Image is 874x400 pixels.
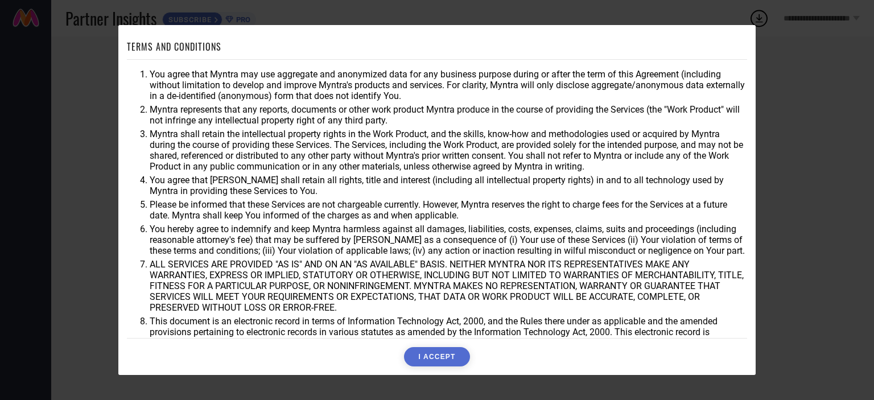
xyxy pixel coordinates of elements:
li: You agree that Myntra may use aggregate and anonymized data for any business purpose during or af... [150,69,747,101]
li: ALL SERVICES ARE PROVIDED "AS IS" AND ON AN "AS AVAILABLE" BASIS. NEITHER MYNTRA NOR ITS REPRESEN... [150,259,747,313]
li: This document is an electronic record in terms of Information Technology Act, 2000, and the Rules... [150,316,747,348]
li: Myntra represents that any reports, documents or other work product Myntra produce in the course ... [150,104,747,126]
li: Please be informed that these Services are not chargeable currently. However, Myntra reserves the... [150,199,747,221]
li: You agree that [PERSON_NAME] shall retain all rights, title and interest (including all intellect... [150,175,747,196]
li: You hereby agree to indemnify and keep Myntra harmless against all damages, liabilities, costs, e... [150,224,747,256]
li: Myntra shall retain the intellectual property rights in the Work Product, and the skills, know-ho... [150,129,747,172]
h1: TERMS AND CONDITIONS [127,40,221,53]
button: I ACCEPT [404,347,469,366]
